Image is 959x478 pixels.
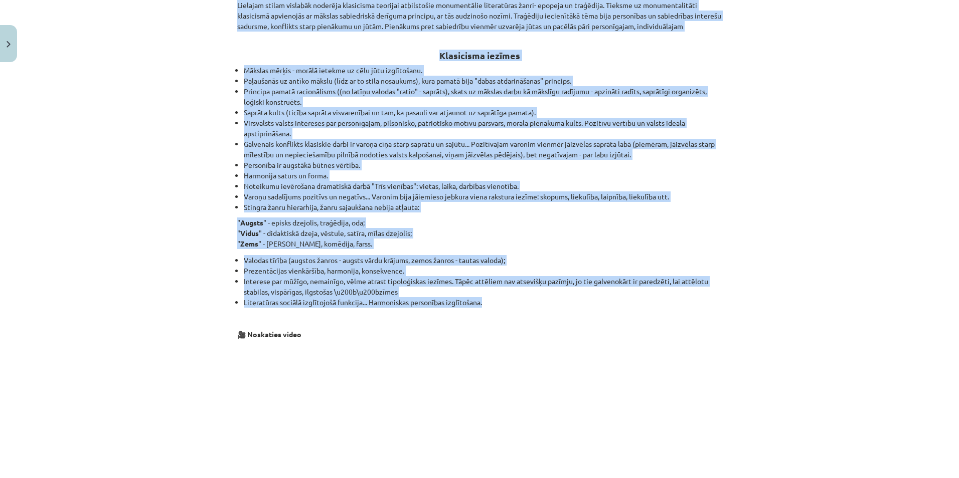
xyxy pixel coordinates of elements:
[244,255,722,266] li: Valodas tīrība (augstos žanros - augsts vārdu krājums, zemos žanros - tautas valoda);
[7,41,11,48] img: icon-close-lesson-0947bae3869378f0d4975bcd49f059093ad1ed9edebbc8119c70593378902aed.svg
[237,217,722,249] p: " " - episks dzejolis, traģēdija, oda; " " - didaktiskā dzeja, vēstule, satīra, mīlas dzejolis; "...
[244,118,722,139] li: Virsvalsts valsts intereses pār personīgajām, pilsonisko, patriotisko motīvu pārsvars, morālā pie...
[240,239,258,248] strong: Zems
[439,50,520,61] strong: Klasicisma iezīmes
[244,76,722,86] li: Paļaušanās uz antīko mākslu (līdz ar to stila nosaukums), kura pamatā bija "dabas atdarināšanas" ...
[244,139,722,160] li: Galvenais konflikts klasiskie darbi ir varoņa cīņa starp saprātu un sajūtu... Pozitīvajam varonim...
[240,218,263,227] strong: Augsts
[244,170,722,181] li: Harmonija saturs un forma.
[244,181,722,191] li: Noteikumu ievērošana dramatiskā darbā "Trīs vienības": vietas, laika, darbības vienotība.
[237,330,301,339] strong: 🎥 Noskaties video
[240,228,259,237] strong: Vidus
[244,65,722,76] li: Mākslas mērķis - morālā ietekme uz cēlu jūtu izglītošanu.
[244,266,722,276] li: Prezentācijas vienkāršība, harmonija, konsekvence.
[244,107,722,118] li: Saprāta kults (ticība saprāta visvarenībai un tam, ka pasauli var atjaunot uz saprātīga pamata).
[244,202,722,212] li: Stingra žanru hierarhija, žanru sajaukšana nebija atļauta:
[244,297,722,308] li: Literatūras sociālā izglītojošā funkcija... Harmoniskas personības izglītošana.
[244,160,722,170] li: Personība ir augstākā būtnes vērtība.
[244,86,722,107] li: Principa pamatā racionālisms ((no latīņu valodas "ratio" - saprāts), skats uz mākslas darbu kā mā...
[244,276,722,297] li: Interese par mūžīgo, nemainīgo, vēlme atrast tipoloģiskas iezīmes. Tāpēc attēliem nav atsevišķu p...
[244,191,722,202] li: Varoņu sadalījums pozitīvs un negatīvs... Varonim bija jāiemieso jebkura viena rakstura iezīme: s...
